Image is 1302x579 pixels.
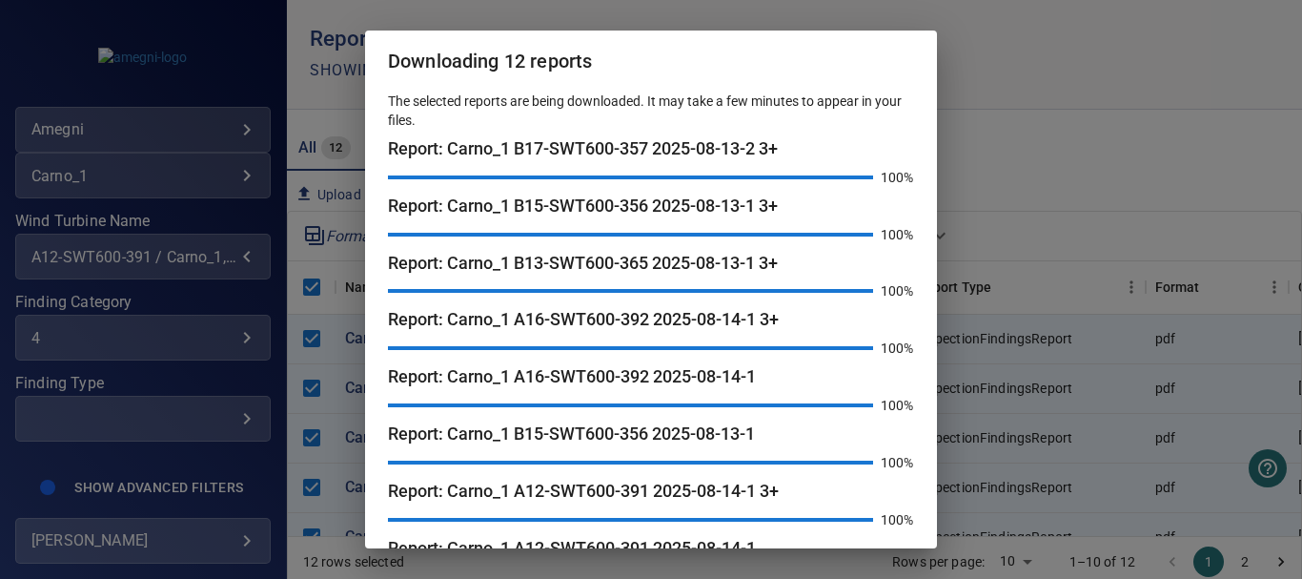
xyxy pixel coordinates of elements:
[388,92,914,130] p: The selected reports are being downloaded. It may take a few minutes to appear in your files.
[881,281,914,300] p: 100%
[388,254,914,273] h4: Report: Carno_1 B13-SWT600-365 2025-08-13-1 3+
[881,510,914,529] p: 100%
[388,482,914,501] h4: Report: Carno_1 A12-SWT600-391 2025-08-14-1 3+
[388,539,914,558] h4: Report: Carno_1 A12-SWT600-391 2025-08-14-1
[881,168,914,187] p: 100%
[388,367,914,386] h4: Report: Carno_1 A16-SWT600-392 2025-08-14-1
[388,196,914,216] h4: Report: Carno_1 B15-SWT600-356 2025-08-13-1 3+
[388,310,914,329] h4: Report: Carno_1 A16-SWT600-392 2025-08-14-1 3+
[365,31,937,92] h2: Downloading 12 reports
[881,453,914,472] p: 100%
[881,396,914,415] p: 100%
[881,225,914,244] p: 100%
[388,424,914,444] h4: Report: Carno_1 B15-SWT600-356 2025-08-13-1
[388,139,914,158] h4: Report: Carno_1 B17-SWT600-357 2025-08-13-2 3+
[881,339,914,358] p: 100%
